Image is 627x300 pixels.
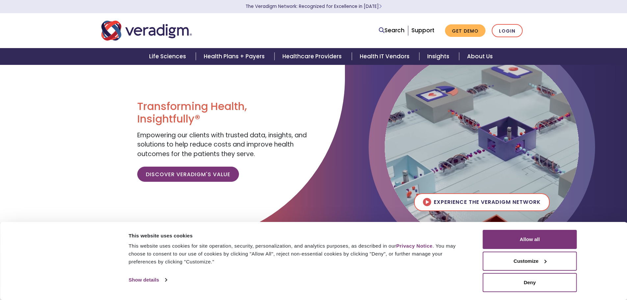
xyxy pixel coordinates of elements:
a: About Us [459,48,501,65]
a: The Veradigm Network: Recognized for Excellence in [DATE]Learn More [246,3,382,10]
img: Veradigm logo [101,20,192,41]
span: Empowering our clients with trusted data, insights, and solutions to help reduce costs and improv... [137,131,307,158]
h1: Transforming Health, Insightfully® [137,100,308,125]
a: Show details [129,275,167,285]
a: Health IT Vendors [352,48,419,65]
a: Discover Veradigm's Value [137,167,239,182]
a: Support [411,26,434,34]
div: This website uses cookies [129,232,468,240]
button: Customize [483,252,577,271]
a: Insights [419,48,459,65]
div: This website uses cookies for site operation, security, personalization, and analytics purposes, ... [129,242,468,266]
a: Life Sciences [141,48,196,65]
a: Login [492,24,523,38]
a: Privacy Notice [396,243,432,249]
a: Search [379,26,405,35]
span: Learn More [379,3,382,10]
button: Deny [483,273,577,292]
a: Get Demo [445,24,485,37]
a: Healthcare Providers [274,48,352,65]
button: Allow all [483,230,577,249]
a: Health Plans + Payers [196,48,274,65]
